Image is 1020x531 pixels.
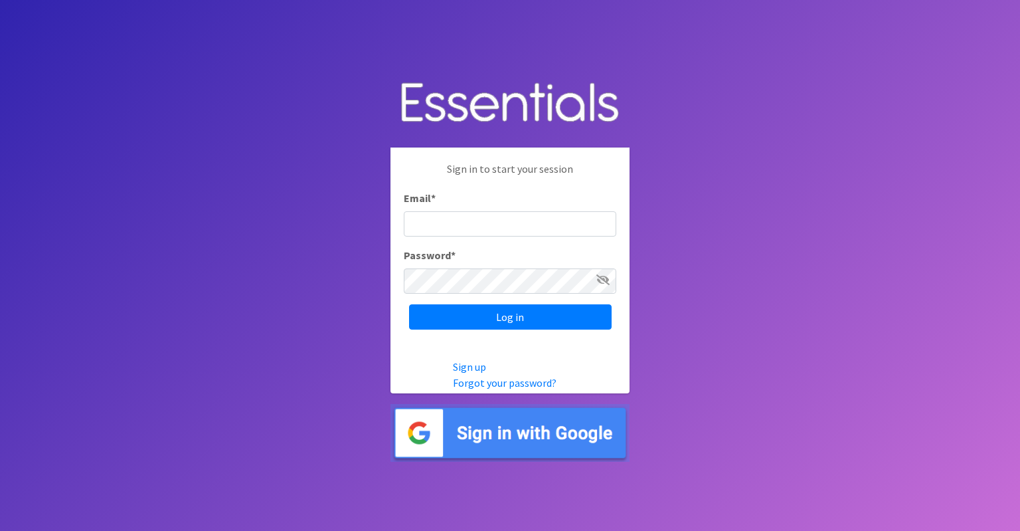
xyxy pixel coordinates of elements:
[390,404,630,462] img: Sign in with Google
[451,249,456,262] abbr: required
[404,161,616,190] p: Sign in to start your session
[453,376,556,389] a: Forgot your password?
[404,190,436,206] label: Email
[404,247,456,263] label: Password
[390,69,630,138] img: Human Essentials
[409,304,612,330] input: Log in
[453,360,486,373] a: Sign up
[431,191,436,205] abbr: required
